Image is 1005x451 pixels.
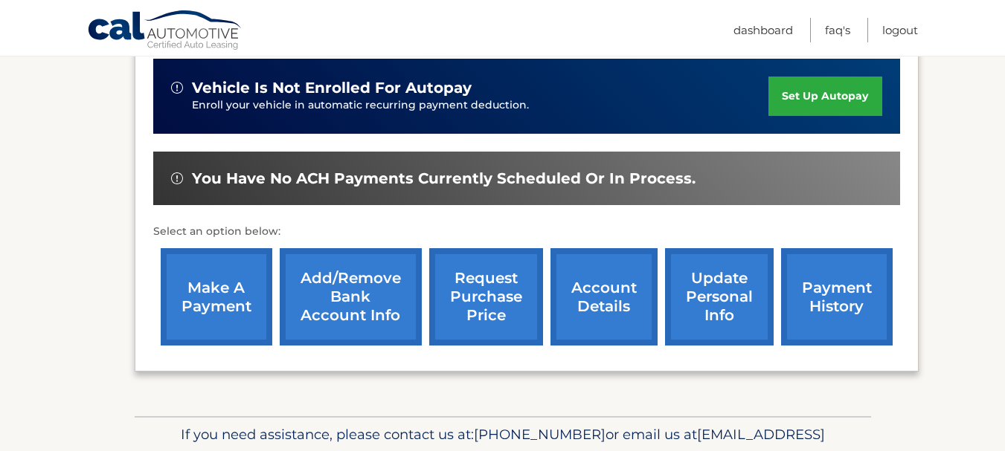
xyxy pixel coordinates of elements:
[474,426,606,443] span: [PHONE_NUMBER]
[781,248,893,345] a: payment history
[171,82,183,94] img: alert-white.svg
[550,248,658,345] a: account details
[825,18,850,42] a: FAQ's
[280,248,422,345] a: Add/Remove bank account info
[171,172,183,184] img: alert-white.svg
[192,97,769,114] p: Enroll your vehicle in automatic recurring payment deduction.
[429,248,543,345] a: request purchase price
[192,169,696,188] span: You have no ACH payments currently scheduled or in process.
[665,248,774,345] a: update personal info
[161,248,272,345] a: make a payment
[87,10,243,53] a: Cal Automotive
[153,223,900,241] p: Select an option below:
[768,77,882,116] a: set up autopay
[192,79,472,97] span: vehicle is not enrolled for autopay
[733,18,793,42] a: Dashboard
[882,18,918,42] a: Logout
